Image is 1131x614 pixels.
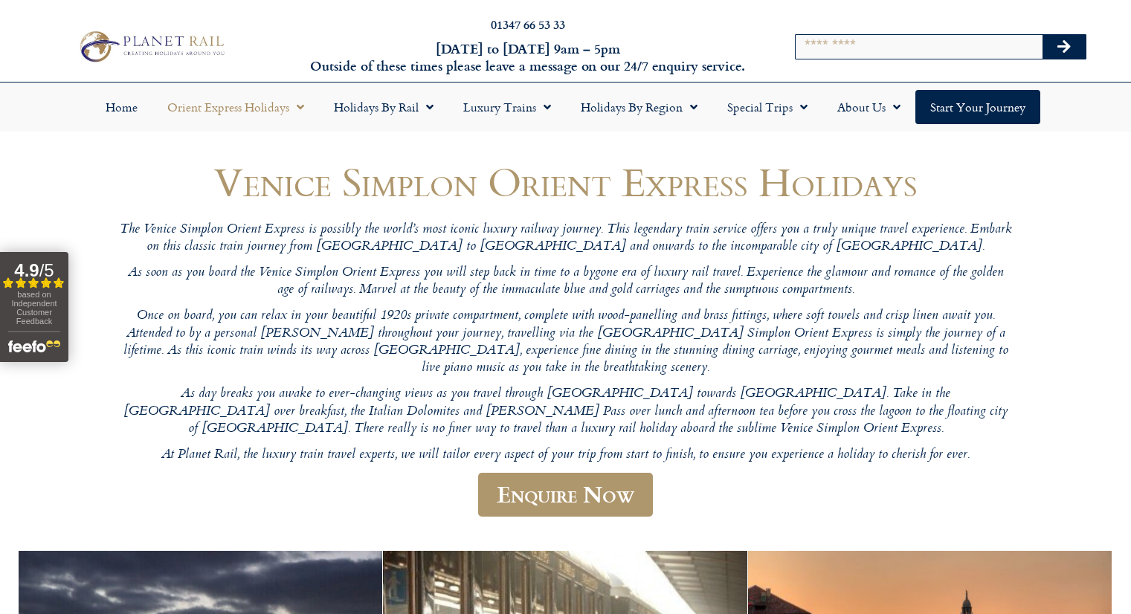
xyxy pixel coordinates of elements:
a: Home [91,90,152,124]
a: 01347 66 53 33 [491,16,565,33]
button: Search [1043,35,1086,59]
p: At Planet Rail, the luxury train travel experts, we will tailor every aspect of your trip from st... [120,447,1012,464]
img: Planet Rail Train Holidays Logo [74,28,228,65]
p: Once on board, you can relax in your beautiful 1920s private compartment, complete with wood-pane... [120,308,1012,377]
a: Luxury Trains [448,90,566,124]
a: Start your Journey [915,90,1040,124]
a: About Us [822,90,915,124]
h1: Venice Simplon Orient Express Holidays [120,160,1012,204]
a: Orient Express Holidays [152,90,319,124]
h6: [DATE] to [DATE] 9am – 5pm Outside of these times please leave a message on our 24/7 enquiry serv... [306,40,750,75]
a: Holidays by Rail [319,90,448,124]
nav: Menu [7,90,1124,124]
a: Special Trips [712,90,822,124]
p: The Venice Simplon Orient Express is possibly the world’s most iconic luxury railway journey. Thi... [120,222,1012,256]
p: As soon as you board the Venice Simplon Orient Express you will step back in time to a bygone era... [120,265,1012,300]
p: As day breaks you awake to ever-changing views as you travel through [GEOGRAPHIC_DATA] towards [G... [120,386,1012,438]
a: Enquire Now [478,473,653,517]
a: Holidays by Region [566,90,712,124]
